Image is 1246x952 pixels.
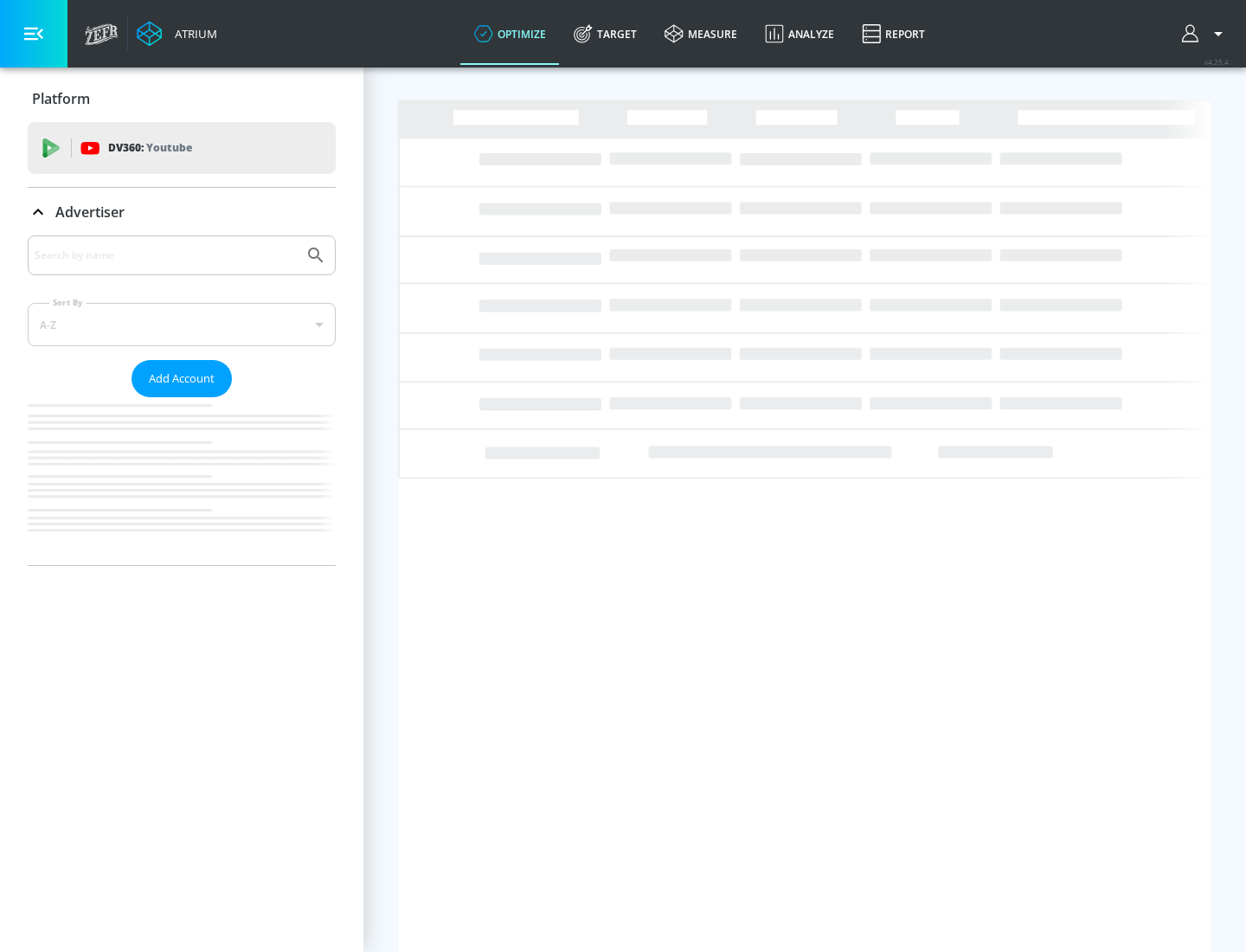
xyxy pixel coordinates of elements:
[28,235,336,565] div: Advertiser
[460,3,560,65] a: optimize
[168,26,217,42] div: Atrium
[108,138,192,158] p: DV360:
[35,244,297,267] input: Search by name
[560,3,651,65] a: Target
[146,138,192,157] p: Youtube
[132,360,232,397] button: Add Account
[28,188,336,236] div: Advertiser
[55,203,125,222] p: Advertiser
[848,3,939,65] a: Report
[28,122,336,174] div: DV360: Youtube
[1204,57,1229,67] span: v 4.25.4
[137,21,217,47] a: Atrium
[28,303,336,346] div: A-Z
[751,3,848,65] a: Analyze
[28,74,336,123] div: Platform
[28,397,336,565] nav: list of Advertiser
[49,297,87,308] label: Sort By
[149,369,215,389] span: Add Account
[32,89,90,108] p: Platform
[651,3,751,65] a: measure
